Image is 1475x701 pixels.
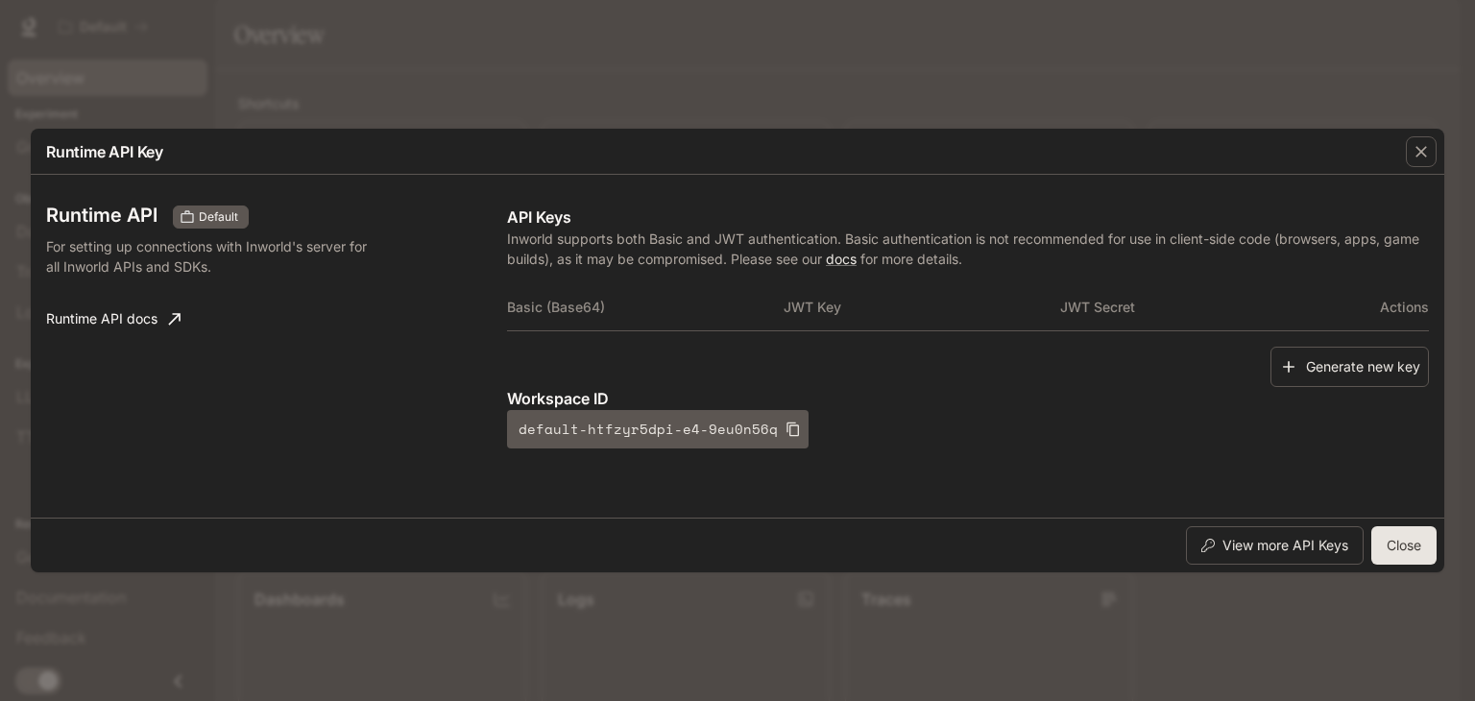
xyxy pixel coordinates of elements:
[38,300,188,338] a: Runtime API docs
[191,208,246,226] span: Default
[1060,284,1337,330] th: JWT Secret
[1371,526,1437,565] button: Close
[826,251,857,267] a: docs
[46,236,380,277] p: For setting up connections with Inworld's server for all Inworld APIs and SDKs.
[46,140,163,163] p: Runtime API Key
[507,387,1429,410] p: Workspace ID
[507,205,1429,229] p: API Keys
[507,229,1429,269] p: Inworld supports both Basic and JWT authentication. Basic authentication is not recommended for u...
[46,205,157,225] h3: Runtime API
[784,284,1060,330] th: JWT Key
[1186,526,1364,565] button: View more API Keys
[507,284,784,330] th: Basic (Base64)
[1337,284,1429,330] th: Actions
[1270,347,1429,388] button: Generate new key
[173,205,249,229] div: These keys will apply to your current workspace only
[507,410,809,448] button: default-htfzyr5dpi-e4-9eu0n56q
